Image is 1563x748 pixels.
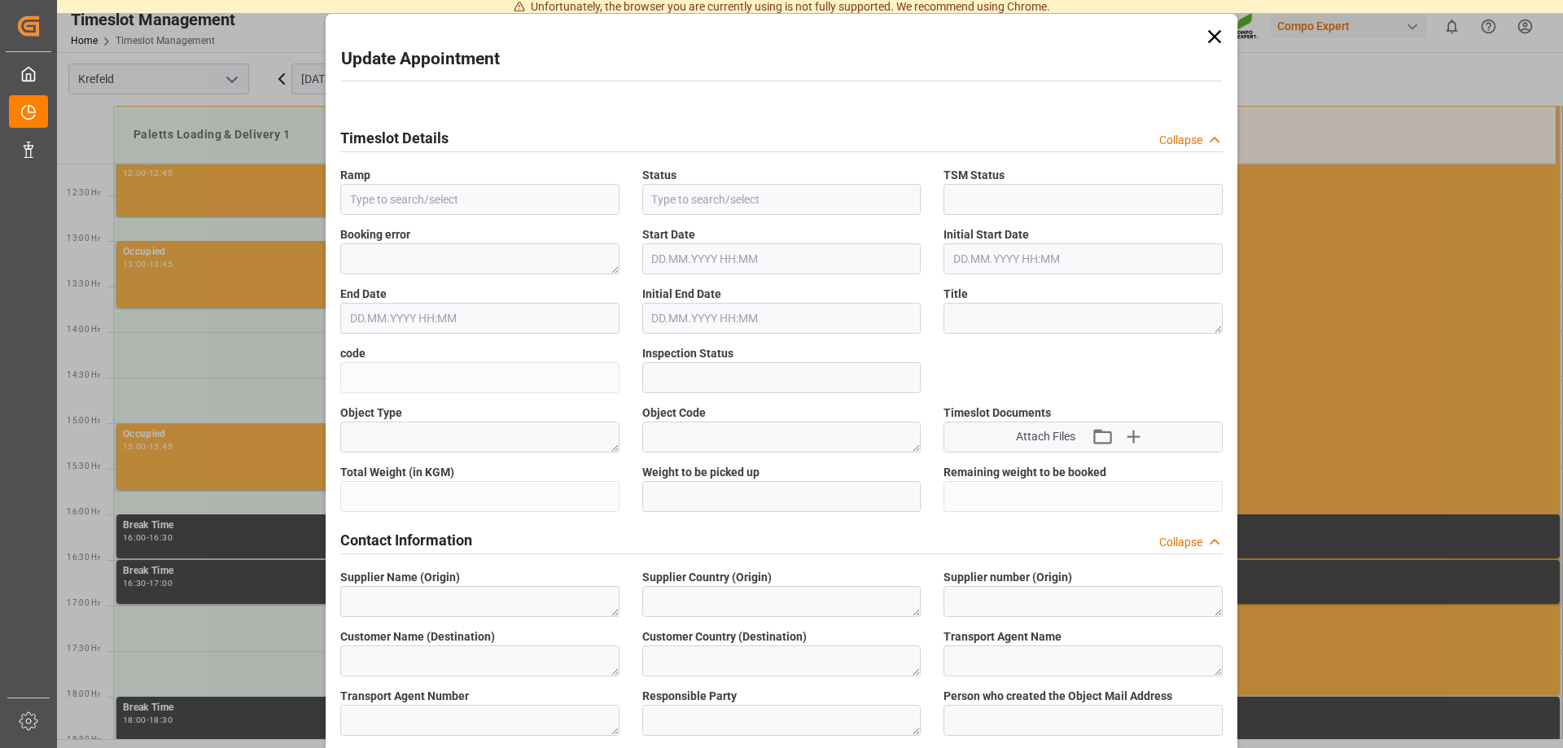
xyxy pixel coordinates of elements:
[642,628,807,645] span: Customer Country (Destination)
[642,167,676,184] span: Status
[642,303,922,334] input: DD.MM.YYYY HH:MM
[340,628,495,645] span: Customer Name (Destination)
[642,243,922,274] input: DD.MM.YYYY HH:MM
[943,226,1029,243] span: Initial Start Date
[642,688,737,705] span: Responsible Party
[340,286,387,303] span: End Date
[943,688,1172,705] span: Person who created the Object Mail Address
[340,529,472,551] h2: Contact Information
[943,628,1062,645] span: Transport Agent Name
[1016,428,1075,445] span: Attach Files
[340,345,366,362] span: code
[341,46,500,72] h2: Update Appointment
[1159,534,1202,551] div: Collapse
[943,243,1223,274] input: DD.MM.YYYY HH:MM
[340,226,410,243] span: Booking error
[1159,132,1202,149] div: Collapse
[642,286,721,303] span: Initial End Date
[642,226,695,243] span: Start Date
[340,464,454,481] span: Total Weight (in KGM)
[943,405,1051,422] span: Timeslot Documents
[340,405,402,422] span: Object Type
[642,405,706,422] span: Object Code
[642,569,772,586] span: Supplier Country (Origin)
[943,569,1072,586] span: Supplier number (Origin)
[943,464,1106,481] span: Remaining weight to be booked
[943,286,968,303] span: Title
[340,688,469,705] span: Transport Agent Number
[340,569,460,586] span: Supplier Name (Origin)
[340,127,449,149] h2: Timeslot Details
[340,184,620,215] input: Type to search/select
[943,167,1005,184] span: TSM Status
[340,167,370,184] span: Ramp
[642,184,922,215] input: Type to search/select
[642,464,760,481] span: Weight to be picked up
[340,303,620,334] input: DD.MM.YYYY HH:MM
[642,345,733,362] span: Inspection Status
